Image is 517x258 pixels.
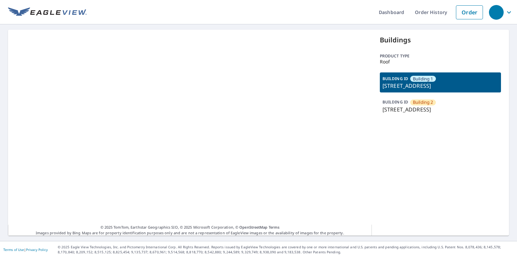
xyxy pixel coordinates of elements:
a: Privacy Policy [26,247,48,252]
img: EV Logo [8,7,87,17]
p: Buildings [380,35,501,45]
p: [STREET_ADDRESS] [382,105,498,113]
p: Images provided by Bing Maps are for property identification purposes only and are not a represen... [8,225,372,236]
p: Product type [380,53,501,59]
p: [STREET_ADDRESS] [382,82,498,90]
a: Order [456,5,483,19]
p: | [3,248,48,252]
p: Roof [380,59,501,64]
p: BUILDING ID [382,99,408,105]
a: Terms [269,225,280,230]
span: © 2025 TomTom, Earthstar Geographics SIO, © 2025 Microsoft Corporation, © [100,225,280,230]
p: © 2025 Eagle View Technologies, Inc. and Pictometry International Corp. All Rights Reserved. Repo... [58,245,514,255]
p: BUILDING ID [382,76,408,81]
a: OpenStreetMap [239,225,267,230]
span: Building 2 [413,99,433,105]
a: Terms of Use [3,247,24,252]
span: Building 1 [413,76,433,82]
